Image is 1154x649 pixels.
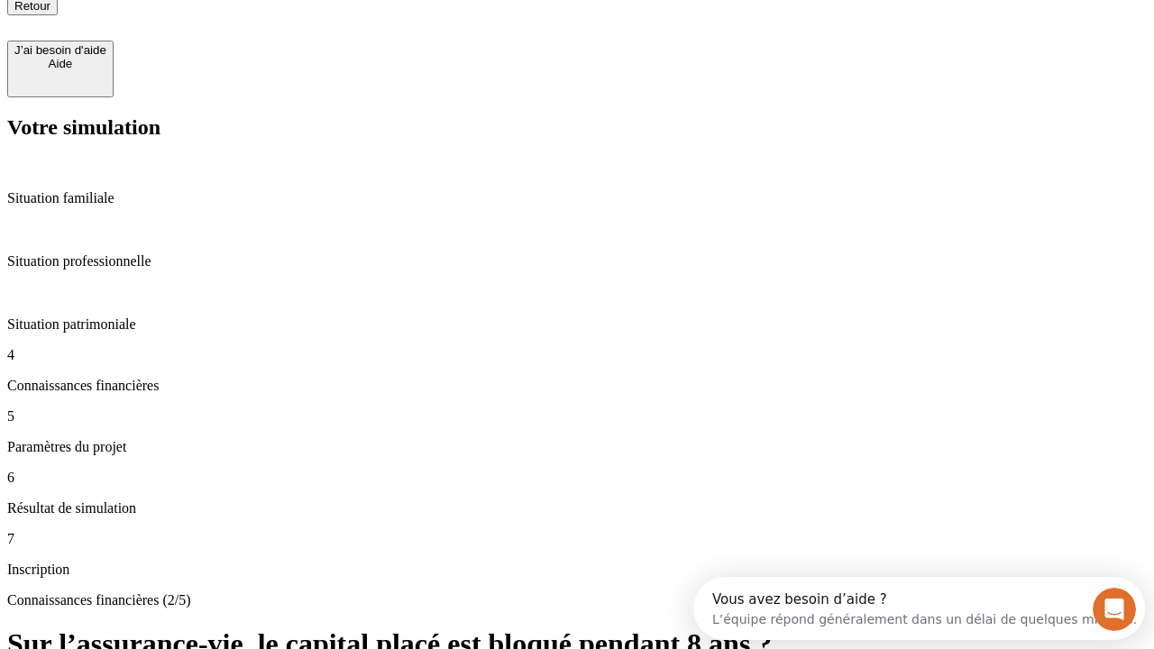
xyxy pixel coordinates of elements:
[1093,588,1136,631] iframe: Intercom live chat
[7,7,497,57] div: Ouvrir le Messenger Intercom
[7,470,1147,486] p: 6
[14,57,106,70] div: Aide
[7,347,1147,363] p: 4
[693,577,1145,640] iframe: Intercom live chat discovery launcher
[7,41,114,97] button: J’ai besoin d'aideAide
[7,190,1147,206] p: Situation familiale
[7,592,1147,608] p: Connaissances financières (2/5)
[19,15,444,30] div: Vous avez besoin d’aide ?
[7,316,1147,333] p: Situation patrimoniale
[14,43,106,57] div: J’ai besoin d'aide
[7,115,1147,140] h2: Votre simulation
[7,531,1147,547] p: 7
[7,378,1147,394] p: Connaissances financières
[7,408,1147,425] p: 5
[7,253,1147,270] p: Situation professionnelle
[7,562,1147,578] p: Inscription
[7,500,1147,516] p: Résultat de simulation
[7,439,1147,455] p: Paramètres du projet
[19,30,444,49] div: L’équipe répond généralement dans un délai de quelques minutes.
